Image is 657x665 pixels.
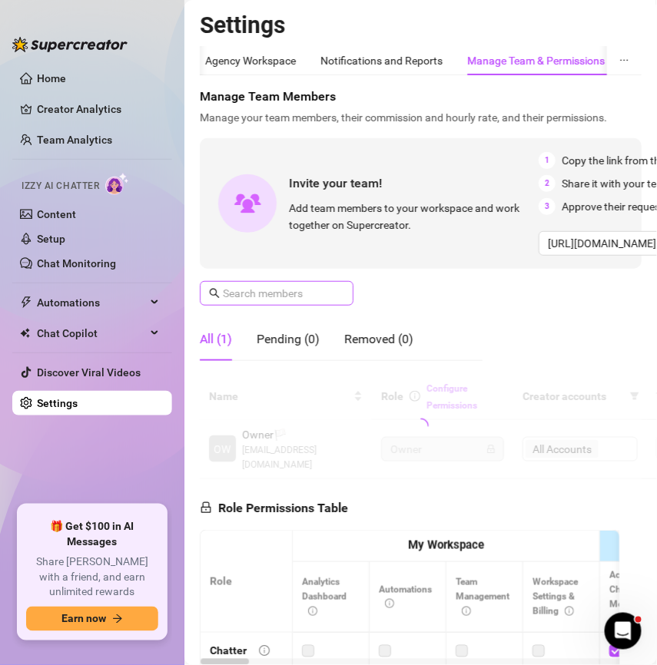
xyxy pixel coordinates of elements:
span: info-circle [385,599,394,608]
div: All (1) [200,330,232,349]
span: loading [412,417,430,435]
span: thunderbolt [20,296,32,309]
span: Earn now [61,613,106,625]
div: Chatter [210,643,247,660]
img: AI Chatter [105,173,129,195]
span: Invite your team! [289,174,539,193]
span: search [209,288,220,299]
a: Settings [37,397,78,409]
span: Analytics Dashboard [302,577,347,617]
span: Team Management [456,577,509,617]
span: Add team members to your workspace and work together on Supercreator. [289,200,533,233]
span: info-circle [565,607,574,616]
img: Chat Copilot [20,328,30,339]
a: Chat Monitoring [37,257,116,270]
span: ellipsis [619,55,629,65]
iframe: Intercom live chat [605,613,642,650]
button: ellipsis [607,46,642,75]
a: Content [37,208,76,220]
a: Discover Viral Videos [37,366,141,379]
strong: My Workspace [408,538,484,552]
span: Manage Team Members [200,88,642,106]
a: Home [37,72,66,84]
span: info-circle [259,646,270,657]
span: Izzy AI Chatter [22,179,99,194]
span: Manage your team members, their commission and hourly rate, and their permissions. [200,109,642,126]
th: Role [201,531,293,633]
a: Creator Analytics [37,97,160,121]
img: logo-BBDzfeDw.svg [12,37,128,52]
div: Removed (0) [344,330,413,349]
a: Team Analytics [37,134,112,146]
span: Automations [37,290,146,315]
span: Chat Copilot [37,321,146,346]
h5: Role Permissions Table [200,499,348,518]
span: arrow-right [112,614,123,624]
span: 🎁 Get $100 in AI Messages [26,519,158,549]
span: Automations [379,584,432,610]
button: Earn nowarrow-right [26,607,158,631]
input: Search members [223,285,332,302]
span: Workspace Settings & Billing [533,577,578,617]
h2: Settings [200,11,642,40]
div: Agency Workspace [205,52,296,69]
span: 2 [539,175,556,192]
span: 1 [539,152,556,169]
span: info-circle [308,607,317,616]
div: Pending (0) [257,330,320,349]
div: Notifications and Reports [320,52,443,69]
span: Share [PERSON_NAME] with a friend, and earn unlimited rewards [26,555,158,600]
span: lock [200,501,212,514]
a: Setup [37,233,65,245]
span: info-circle [462,607,471,616]
div: Manage Team & Permissions [467,52,605,69]
span: 3 [539,198,556,215]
